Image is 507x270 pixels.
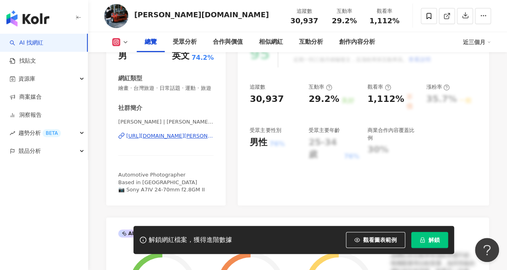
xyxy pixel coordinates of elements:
[309,83,332,91] div: 互動率
[126,132,214,140] div: [URL][DOMAIN_NAME][PERSON_NAME][DOMAIN_NAME]
[192,53,214,62] span: 74.2%
[250,127,281,134] div: 受眾主要性別
[18,142,41,160] span: 競品分析
[368,127,418,141] div: 商業合作內容覆蓋比例
[299,37,323,47] div: 互動分析
[332,17,357,25] span: 29.2%
[463,36,491,49] div: 近三個月
[309,93,339,106] div: 29.2%
[329,7,360,15] div: 互動率
[250,83,265,91] div: 追蹤數
[172,50,190,62] div: 英文
[363,237,397,243] span: 觀看圖表範例
[118,132,214,140] a: [URL][DOMAIN_NAME][PERSON_NAME][DOMAIN_NAME]
[368,83,391,91] div: 觀看率
[18,70,35,88] span: 資源庫
[173,37,197,47] div: 受眾分析
[10,93,42,101] a: 商案媒合
[10,130,15,136] span: rise
[370,17,400,25] span: 1,112%
[145,37,157,47] div: 總覽
[118,172,205,192] span: Automotive Photographer Based in [GEOGRAPHIC_DATA] 📷 Sony A7IV 24-70mm f2.8GM II
[426,83,450,91] div: 漲粉率
[250,93,284,106] div: 30,937
[118,50,127,62] div: 男
[420,237,425,243] span: lock
[18,124,61,142] span: 趨勢分析
[118,74,142,83] div: 網紅類型
[149,236,232,244] div: 解鎖網紅檔案，獲得進階數據
[368,93,404,111] div: 1,112%
[339,37,375,47] div: 創作內容分析
[134,10,269,20] div: [PERSON_NAME][DOMAIN_NAME]
[118,118,214,126] span: [PERSON_NAME] | [PERSON_NAME][DOMAIN_NAME]
[346,232,405,248] button: 觀看圖表範例
[118,85,214,92] span: 繪畫 · 台灣旅遊 · 日常話題 · 運動 · 旅遊
[369,7,400,15] div: 觀看率
[213,37,243,47] div: 合作與價值
[118,104,142,112] div: 社群簡介
[290,16,318,25] span: 30,937
[10,111,42,119] a: 洞察報告
[6,10,49,26] img: logo
[10,39,43,47] a: searchAI 找網紅
[10,57,36,65] a: 找貼文
[250,136,267,149] div: 男性
[289,7,319,15] div: 追蹤數
[259,37,283,47] div: 相似網紅
[309,127,340,134] div: 受眾主要年齡
[411,232,448,248] button: 解鎖
[104,4,128,28] img: KOL Avatar
[428,237,440,243] span: 解鎖
[42,129,61,137] div: BETA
